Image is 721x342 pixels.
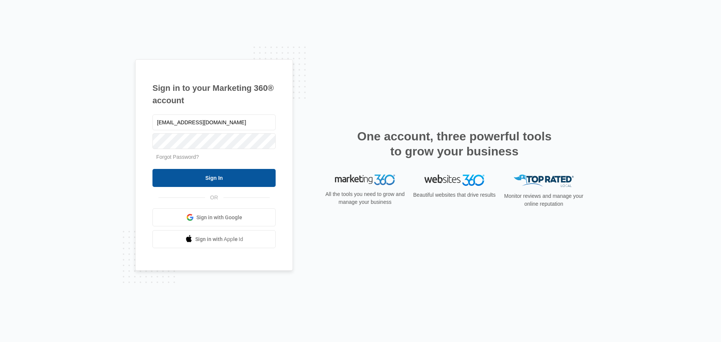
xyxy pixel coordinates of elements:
h2: One account, three powerful tools to grow your business [355,129,554,159]
img: Websites 360 [424,175,484,185]
input: Sign In [152,169,276,187]
a: Sign in with Apple Id [152,230,276,248]
img: Top Rated Local [514,175,574,187]
h1: Sign in to your Marketing 360® account [152,82,276,107]
p: All the tools you need to grow and manage your business [323,190,407,206]
span: Sign in with Apple Id [195,235,243,243]
p: Beautiful websites that drive results [412,191,496,199]
span: OR [205,194,223,202]
input: Email [152,115,276,130]
img: Marketing 360 [335,175,395,185]
a: Sign in with Google [152,208,276,226]
a: Forgot Password? [156,154,199,160]
p: Monitor reviews and manage your online reputation [502,192,586,208]
span: Sign in with Google [196,214,242,221]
